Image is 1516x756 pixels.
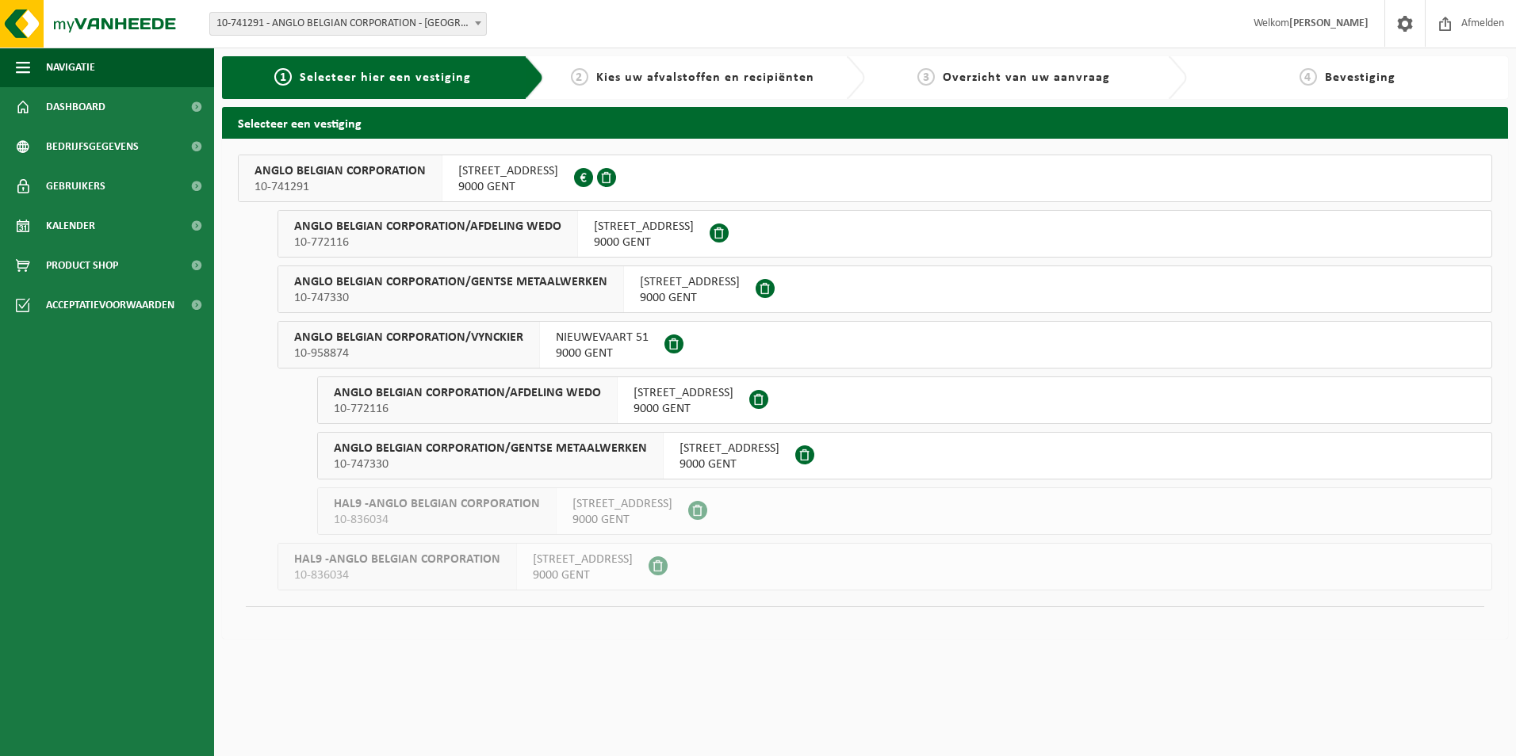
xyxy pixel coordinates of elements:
span: 10-958874 [294,346,523,361]
span: Kalender [46,206,95,246]
span: Kies uw afvalstoffen en recipiënten [596,71,814,84]
span: [STREET_ADDRESS] [640,274,740,290]
span: 2 [571,68,588,86]
span: ANGLO BELGIAN CORPORATION/GENTSE METAALWERKEN [334,441,647,456]
span: NIEUWEVAART 51 [556,330,649,346]
span: Dashboard [46,87,105,127]
span: HAL9 -ANGLO BELGIAN CORPORATION [334,496,540,512]
span: 10-772116 [334,401,601,417]
span: 1 [274,68,292,86]
button: ANGLO BELGIAN CORPORATION/VYNCKIER 10-958874 NIEUWEVAART 519000 GENT [278,321,1492,368]
span: ANGLO BELGIAN CORPORATION/VYNCKIER [294,330,523,346]
span: Bevestiging [1325,71,1395,84]
span: ANGLO BELGIAN CORPORATION/AFDELING WEDO [294,219,561,235]
span: [STREET_ADDRESS] [458,163,558,179]
span: Gebruikers [46,166,105,206]
span: [STREET_ADDRESS] [533,552,633,567]
span: 4 [1300,68,1317,86]
span: [STREET_ADDRESS] [634,385,733,401]
span: Selecteer hier een vestiging [300,71,471,84]
button: ANGLO BELGIAN CORPORATION/AFDELING WEDO 10-772116 [STREET_ADDRESS]9000 GENT [278,210,1492,258]
span: Acceptatievoorwaarden [46,285,174,325]
span: Product Shop [46,246,118,285]
button: ANGLO BELGIAN CORPORATION/AFDELING WEDO 10-772116 [STREET_ADDRESS]9000 GENT [317,376,1492,424]
strong: [PERSON_NAME] [1289,17,1369,29]
span: 3 [917,68,935,86]
span: 10-741291 - ANGLO BELGIAN CORPORATION - GENT [209,12,487,36]
button: ANGLO BELGIAN CORPORATION/GENTSE METAALWERKEN 10-747330 [STREET_ADDRESS]9000 GENT [317,432,1492,479]
span: [STREET_ADDRESS] [572,496,672,512]
button: ANGLO BELGIAN CORPORATION 10-741291 [STREET_ADDRESS]9000 GENT [238,155,1492,202]
span: Bedrijfsgegevens [46,127,139,166]
span: 10-836034 [294,567,500,583]
span: 9000 GENT [640,290,740,306]
span: HAL9 -ANGLO BELGIAN CORPORATION [294,552,500,567]
span: 9000 GENT [680,456,779,472]
span: 10-741291 [255,179,426,195]
span: 10-747330 [334,456,647,472]
span: 10-772116 [294,235,561,250]
span: 10-741291 - ANGLO BELGIAN CORPORATION - GENT [210,13,486,35]
span: ANGLO BELGIAN CORPORATION [255,163,426,179]
span: 9000 GENT [458,179,558,195]
span: 10-747330 [294,290,607,306]
span: 9000 GENT [634,401,733,417]
span: [STREET_ADDRESS] [680,441,779,456]
span: 10-836034 [334,512,540,528]
span: 9000 GENT [533,567,633,583]
button: ANGLO BELGIAN CORPORATION/GENTSE METAALWERKEN 10-747330 [STREET_ADDRESS]9000 GENT [278,265,1492,313]
span: 9000 GENT [556,346,649,361]
span: ANGLO BELGIAN CORPORATION/AFDELING WEDO [334,385,601,401]
span: ANGLO BELGIAN CORPORATION/GENTSE METAALWERKEN [294,274,607,290]
span: 9000 GENT [572,512,672,528]
span: Overzicht van uw aanvraag [943,71,1110,84]
span: 9000 GENT [594,235,694,250]
span: [STREET_ADDRESS] [594,219,694,235]
h2: Selecteer een vestiging [222,107,1508,138]
span: Navigatie [46,48,95,87]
